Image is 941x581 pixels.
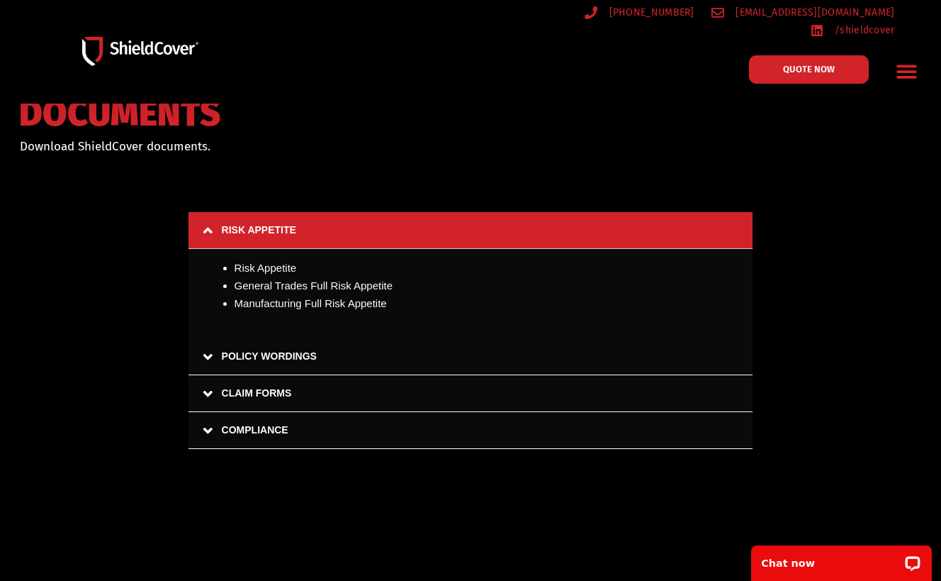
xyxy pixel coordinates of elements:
[606,4,694,21] span: [PHONE_NUMBER]
[749,55,869,84] a: QUOTE NOW
[811,21,895,39] a: /shieldcover
[188,212,753,249] a: RISK APPETITE
[711,4,895,21] a: [EMAIL_ADDRESS][DOMAIN_NAME]
[742,536,941,581] iframe: LiveChat chat widget
[235,280,393,292] a: General Trades Full Risk Appetite
[82,37,198,65] img: Shield-Cover-Underwriting-Australia-logo-full
[732,4,894,21] span: [EMAIL_ADDRESS][DOMAIN_NAME]
[20,138,454,156] p: Download ShieldCover documents.
[188,375,753,412] a: CLAIM FORMS
[235,297,387,309] a: Manufacturing Full Risk Appetite
[235,262,297,274] a: Risk Appetite
[188,338,753,375] a: POLICY WORDINGS
[783,65,835,74] span: QUOTE NOW
[890,55,923,88] div: Menu Toggle
[188,412,753,449] a: COMPLIANCE
[831,21,895,39] span: /shieldcover
[585,4,694,21] a: [PHONE_NUMBER]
